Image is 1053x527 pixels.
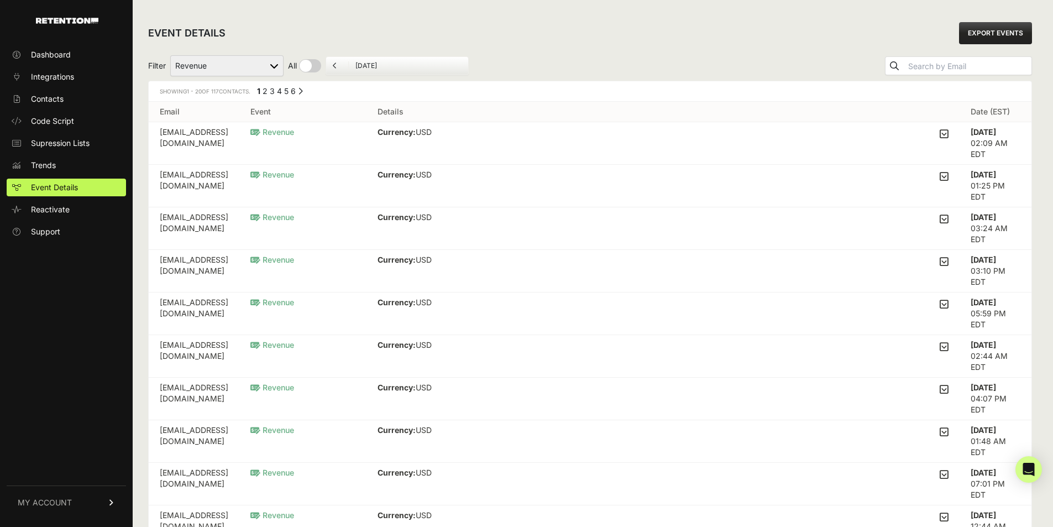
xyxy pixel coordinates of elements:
[18,497,72,508] span: MY ACCOUNT
[277,86,282,96] a: Page 4
[960,250,1031,293] td: 03:10 PM EDT
[284,86,289,96] a: Page 5
[378,425,416,435] strong: Currency:
[378,340,416,349] strong: Currency:
[250,298,294,307] span: Revenue
[971,170,996,179] strong: [DATE]
[149,165,239,207] td: [EMAIL_ADDRESS][DOMAIN_NAME]
[148,25,226,41] h2: EVENT DETAILS
[1015,456,1042,483] div: Open Intercom Messenger
[959,22,1032,44] a: EXPORT EVENTS
[378,212,416,222] strong: Currency:
[7,179,126,196] a: Event Details
[960,102,1031,122] th: Date (EST)
[187,88,202,95] span: 1 - 20
[378,340,483,351] p: USD
[960,165,1031,207] td: 01:25 PM EDT
[149,420,239,463] td: [EMAIL_ADDRESS][DOMAIN_NAME]
[7,201,126,218] a: Reactivate
[149,293,239,335] td: [EMAIL_ADDRESS][DOMAIN_NAME]
[378,297,482,308] p: USD
[960,420,1031,463] td: 01:48 AM EDT
[31,49,71,60] span: Dashboard
[250,425,294,435] span: Revenue
[250,340,294,349] span: Revenue
[971,468,996,477] strong: [DATE]
[239,102,366,122] th: Event
[250,383,294,392] span: Revenue
[31,138,90,149] span: Supression Lists
[250,127,294,137] span: Revenue
[250,510,294,520] span: Revenue
[378,383,416,392] strong: Currency:
[149,122,239,165] td: [EMAIL_ADDRESS][DOMAIN_NAME]
[378,212,482,223] p: USD
[378,468,416,477] strong: Currency:
[378,510,481,521] p: USD
[7,156,126,174] a: Trends
[250,255,294,264] span: Revenue
[31,116,74,127] span: Code Script
[960,207,1031,250] td: 03:24 AM EDT
[263,86,268,96] a: Page 2
[378,169,482,180] p: USD
[960,335,1031,378] td: 02:44 AM EDT
[209,88,250,95] span: Contacts.
[31,160,56,171] span: Trends
[7,90,126,108] a: Contacts
[378,255,416,264] strong: Currency:
[149,102,239,122] th: Email
[960,463,1031,505] td: 07:01 PM EDT
[378,467,483,478] p: USD
[149,463,239,505] td: [EMAIL_ADDRESS][DOMAIN_NAME]
[7,486,126,519] a: MY ACCOUNT
[250,170,294,179] span: Revenue
[960,293,1031,335] td: 05:59 PM EDT
[149,250,239,293] td: [EMAIL_ADDRESS][DOMAIN_NAME]
[149,207,239,250] td: [EMAIL_ADDRESS][DOMAIN_NAME]
[7,46,126,64] a: Dashboard
[250,212,294,222] span: Revenue
[971,298,996,307] strong: [DATE]
[971,340,996,349] strong: [DATE]
[906,59,1031,74] input: Search by Email
[250,468,294,477] span: Revenue
[378,510,416,520] strong: Currency:
[378,127,482,138] p: USD
[31,204,70,215] span: Reactivate
[291,86,296,96] a: Page 6
[378,425,482,436] p: USD
[960,122,1031,165] td: 02:09 AM EDT
[7,112,126,130] a: Code Script
[270,86,275,96] a: Page 3
[378,170,416,179] strong: Currency:
[971,425,996,435] strong: [DATE]
[971,255,996,264] strong: [DATE]
[971,510,996,520] strong: [DATE]
[149,378,239,420] td: [EMAIL_ADDRESS][DOMAIN_NAME]
[378,382,483,393] p: USD
[366,102,960,122] th: Details
[36,18,98,24] img: Retention.com
[149,335,239,378] td: [EMAIL_ADDRESS][DOMAIN_NAME]
[211,88,219,95] span: 117
[148,60,166,71] span: Filter
[31,226,60,237] span: Support
[7,223,126,241] a: Support
[960,378,1031,420] td: 04:07 PM EDT
[257,86,260,96] em: Page 1
[378,127,416,137] strong: Currency:
[160,86,250,97] div: Showing of
[971,212,996,222] strong: [DATE]
[31,182,78,193] span: Event Details
[31,93,64,105] span: Contacts
[378,298,416,307] strong: Currency:
[971,383,996,392] strong: [DATE]
[31,71,74,82] span: Integrations
[7,68,126,86] a: Integrations
[7,134,126,152] a: Supression Lists
[971,127,996,137] strong: [DATE]
[255,86,303,100] div: Pagination
[170,55,284,76] select: Filter
[378,254,481,265] p: USD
